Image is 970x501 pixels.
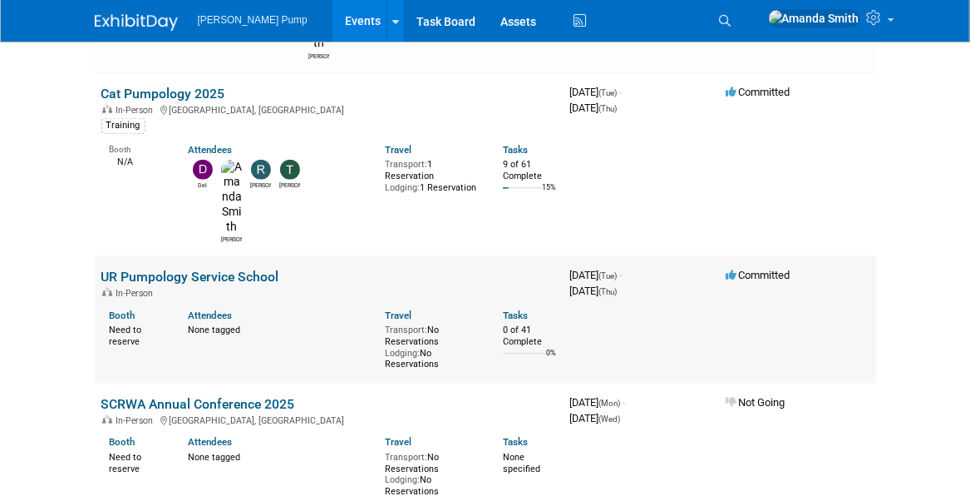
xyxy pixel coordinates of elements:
span: Committed [726,86,790,98]
div: Teri Beth Perkins [279,180,300,190]
span: [DATE] [570,412,621,424]
div: None tagged [188,321,372,336]
span: [DATE] [570,269,623,281]
img: Robert Lega [251,160,271,180]
div: No Reservations No Reservations [385,449,478,498]
span: [DATE] [570,102,618,114]
span: In-Person [116,415,159,426]
a: Attendees [188,310,232,321]
a: UR Pumpology Service School [101,269,279,285]
span: In-Person [116,288,159,299]
img: In-Person Event [102,288,112,296]
span: (Thu) [599,287,618,296]
span: [DATE] [570,396,626,409]
div: [GEOGRAPHIC_DATA], [GEOGRAPHIC_DATA] [101,413,557,426]
div: Need to reserve [110,321,164,347]
a: SCRWA Annual Conference 2025 [101,396,295,412]
span: - [623,396,626,409]
div: 0 of 41 Complete [503,325,557,347]
span: Lodging: [385,182,420,193]
span: (Mon) [599,399,621,408]
span: (Tue) [599,88,618,97]
a: Booth [110,436,135,448]
span: (Thu) [599,104,618,113]
a: Travel [385,436,411,448]
span: [DATE] [570,86,623,98]
span: Lodging: [385,348,420,359]
div: Amanda Smith [308,51,329,61]
span: Transport: [385,159,427,170]
div: Booth [110,139,164,155]
a: Attendees [188,144,232,156]
a: Booth [110,310,135,321]
a: Attendees [188,436,232,448]
span: (Tue) [599,271,618,280]
div: 1 Reservation 1 Reservation [385,156,478,193]
span: Transport: [385,325,427,335]
img: In-Person Event [102,415,112,424]
div: [GEOGRAPHIC_DATA], [GEOGRAPHIC_DATA] [101,102,557,116]
span: (Wed) [599,414,621,424]
span: - [620,86,623,98]
span: Transport: [385,452,427,463]
span: Lodging: [385,474,420,485]
img: ExhibitDay [95,14,178,31]
div: Robert Lega [250,180,271,190]
a: Cat Pumpology 2025 [101,86,225,102]
a: Tasks [503,436,528,448]
img: Teri Beth Perkins [280,160,300,180]
img: Amanda Smith [221,160,242,234]
img: Amanda Smith [768,9,860,27]
td: 15% [542,183,556,206]
span: In-Person [116,105,159,116]
span: Not Going [726,396,785,409]
span: [DATE] [570,285,618,297]
a: Travel [385,144,411,156]
div: No Reservations No Reservations [385,321,478,370]
a: Tasks [503,144,528,156]
td: 0% [546,349,556,371]
div: Del Ritz [192,180,213,190]
span: - [620,269,623,281]
div: N/A [110,155,164,168]
a: Travel [385,310,411,321]
img: In-Person Event [102,105,112,113]
div: None tagged [188,449,372,464]
span: Committed [726,269,790,281]
div: Training [101,118,145,133]
div: Need to reserve [110,449,164,474]
a: Tasks [503,310,528,321]
img: Del Ritz [193,160,213,180]
div: Amanda Smith [221,234,242,244]
span: [PERSON_NAME] Pump [198,14,308,26]
span: None specified [503,452,540,474]
div: 9 of 61 Complete [503,159,557,181]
